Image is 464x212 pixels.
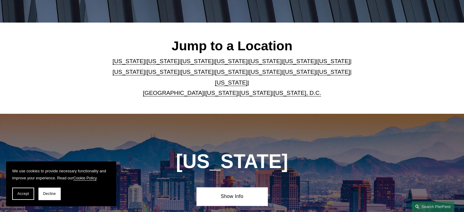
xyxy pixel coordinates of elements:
[107,56,357,98] p: | | | | | | | | | | | | | | | | | |
[274,90,321,96] a: [US_STATE], D.C.
[317,69,350,75] a: [US_STATE]
[73,176,97,180] a: Cookie Policy
[147,58,179,64] a: [US_STATE]
[147,69,179,75] a: [US_STATE]
[249,58,282,64] a: [US_STATE]
[143,150,321,173] h1: [US_STATE]
[283,69,316,75] a: [US_STATE]
[239,90,272,96] a: [US_STATE]
[12,167,110,181] p: We use cookies to provide necessary functionality and improve your experience. Read our .
[215,79,248,86] a: [US_STATE]
[38,188,60,200] button: Decline
[283,58,316,64] a: [US_STATE]
[12,188,34,200] button: Accept
[113,58,145,64] a: [US_STATE]
[113,69,145,75] a: [US_STATE]
[43,192,56,196] span: Decline
[107,38,357,54] h2: Jump to a Location
[249,69,282,75] a: [US_STATE]
[181,58,214,64] a: [US_STATE]
[205,90,238,96] a: [US_STATE]
[6,161,116,206] section: Cookie banner
[317,58,350,64] a: [US_STATE]
[215,69,248,75] a: [US_STATE]
[196,187,268,206] a: Show Info
[215,58,248,64] a: [US_STATE]
[17,192,29,196] span: Accept
[412,201,454,212] a: Search this site
[143,90,204,96] a: [GEOGRAPHIC_DATA]
[181,69,214,75] a: [US_STATE]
